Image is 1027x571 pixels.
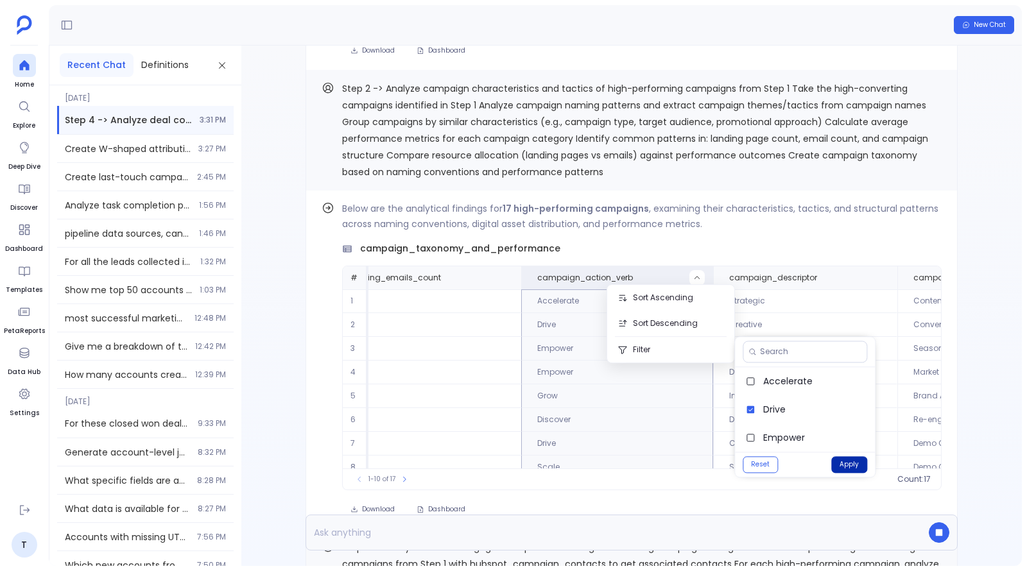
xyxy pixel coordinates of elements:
span: What specific fields are available in the account tables (salesforce_accounts and hubspot_compani... [65,474,189,487]
span: Step 2 -> Analyze campaign characteristics and tactics of high-performing campaigns from Step 1 T... [342,82,928,178]
td: Drive [521,432,713,456]
td: 12 [219,432,521,456]
span: 12:39 PM [195,370,226,380]
button: Filter [607,337,734,362]
span: 1-10 of 17 [368,474,395,484]
td: Accelerate [521,289,713,313]
span: Create W-shaped attribution analysis for channels (lead sources) involved in customer journeys. F... [65,142,191,155]
span: Templates [6,285,42,295]
span: # [350,272,358,283]
span: Dashboard [5,244,43,254]
span: most successful marketing campaigns in the last 90 days [65,312,187,325]
td: 4 [343,361,368,384]
span: Analyze task completion patterns for stalled deals from Step 1. Take stalled deals from Step 1 an... [65,199,191,212]
a: Data Hub [8,341,40,377]
td: Innovative [713,384,897,408]
td: Data-Driven [713,408,897,432]
p: Below are the analytical findings for , examining their characteristics, tactics, and structural ... [342,201,942,232]
span: 1:32 PM [200,257,226,267]
td: Dynamic [713,361,897,384]
span: 7:56 PM [197,532,226,542]
button: Dashboard [408,42,474,60]
input: Search [760,346,861,357]
span: Give me a breakdown of these accounts by the different pipeline stages [65,340,187,353]
span: Dashboard [428,46,465,55]
span: 8:27 PM [198,504,226,514]
span: campaign_taxonomy_and_performance [360,242,560,255]
a: Settings [10,382,39,418]
span: Accelerate [763,375,865,388]
td: 3 [343,337,368,361]
span: Step 4 -> Analyze deal conversion patterns from high-performing campaigns using results from Step... [65,114,192,126]
span: Download [362,505,395,514]
span: What data is available for account-level journey insights? What tables and fields contain account... [65,502,190,515]
span: Discover [10,203,38,213]
span: 12:42 PM [195,341,226,352]
span: 9:33 PM [198,418,226,429]
span: campaign_action_verb [537,273,633,283]
a: T [12,532,37,558]
span: Dashboard [428,505,465,514]
td: 7 [219,456,521,479]
button: Download [342,42,403,60]
span: 8:28 PM [197,475,226,486]
span: campaign_tactic [913,273,985,283]
span: 3:31 PM [200,115,226,125]
span: Generate account-level journey insights showing the key journey stages, timeline metrics, and eng... [65,446,190,459]
td: Empower [521,337,713,361]
td: Grow [521,384,713,408]
span: [DATE] [57,389,234,407]
td: 7 [343,432,368,456]
button: Dashboard [408,500,474,518]
a: Home [13,54,36,90]
span: [DATE] [57,85,234,103]
td: Strategic [713,289,897,313]
img: petavue logo [17,15,32,35]
span: Show me top 50 accounts by revenue with their opportunity details [65,284,192,296]
a: Explore [13,95,36,131]
td: 1 [219,384,521,408]
span: 1:56 PM [199,200,226,210]
a: Discover [10,177,38,213]
td: Seamless [713,456,897,479]
span: 1:03 PM [200,285,226,295]
td: Scale [521,456,713,479]
td: 11 [219,337,521,361]
button: Apply [831,456,867,473]
span: Accounts with missing UTM attribution created in last 60 days. [65,531,189,543]
span: New Chat [974,21,1006,30]
span: count : [897,474,924,484]
td: Empower [521,361,713,384]
span: campaign_descriptor [729,273,817,283]
button: Reset [743,456,778,473]
a: Deep Dive [8,136,40,172]
button: New Chat [954,16,1014,34]
button: Download [342,500,403,518]
a: Templates [6,259,42,295]
a: Dashboard [5,218,43,254]
button: Sort Descending [607,311,734,336]
span: How many accounts created in the last year [65,368,187,381]
td: Drive [521,313,713,337]
td: 0 [219,361,521,384]
span: Create last-touch campaign attribution analysis for the top 10 campaigns across both HubSpot and ... [65,171,189,183]
td: 6 [343,408,368,432]
span: 2:45 PM [197,172,226,182]
span: For these closed won deals, show me the lead source, campaign source, and any available attributi... [65,417,190,430]
span: Home [13,80,36,90]
span: Deep Dive [8,162,40,172]
span: Settings [10,408,39,418]
strong: 17 high-performing campaigns [503,202,649,215]
span: 8:32 PM [198,447,226,457]
button: Recent Chat [60,53,134,77]
span: 17 [924,474,931,484]
span: Empower [763,431,865,444]
span: 1:46 PM [199,228,226,239]
span: Data Hub [8,367,40,377]
span: Download [362,46,395,55]
button: Definitions [134,53,196,77]
span: pipeline data sources, canonical pipeline stages, canonical lead sources, HubSpot and Salesforce ... [65,227,191,240]
td: 22 [219,289,521,313]
td: 5 [343,384,368,408]
span: Explore [13,121,36,131]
